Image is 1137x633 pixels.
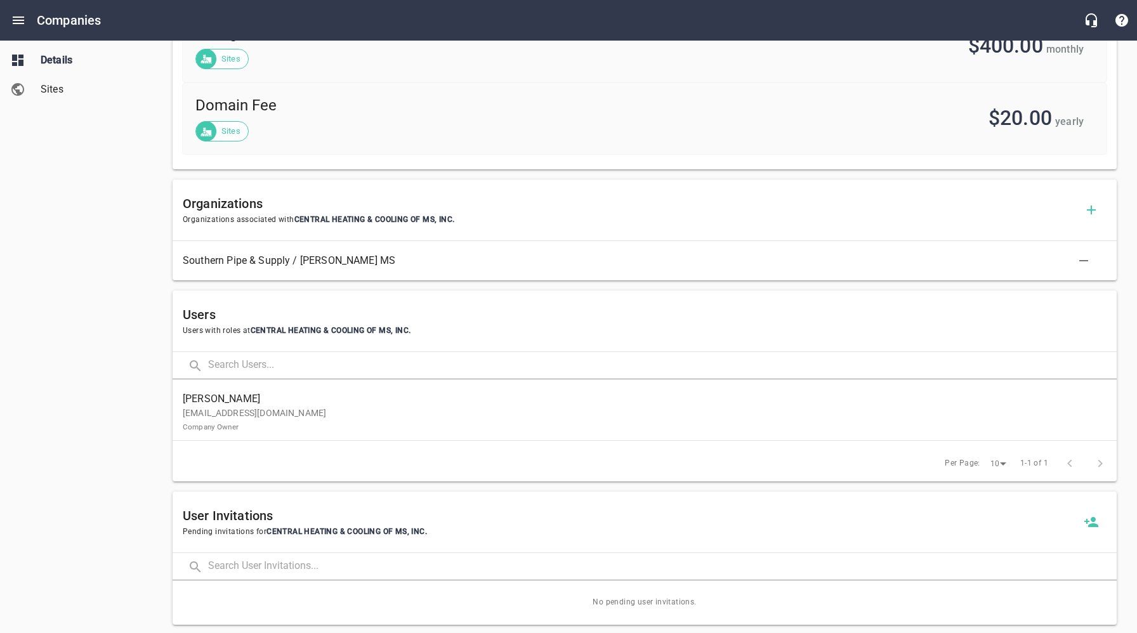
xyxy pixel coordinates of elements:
input: Search User Invitations... [208,553,1117,580]
span: [PERSON_NAME] [183,391,1096,407]
button: Delete Association [1068,245,1099,276]
span: 1-1 of 1 [1020,457,1048,470]
div: Sites [195,49,249,69]
span: Organizations associated with [183,214,1076,226]
span: CENTRAL HEATING & COOLING OF MS, INC . [294,215,455,224]
span: CENTRAL HEATING & COOLING OF MS, INC . [251,326,411,335]
span: Users with roles at [183,325,1107,337]
span: Sites [214,53,248,65]
div: Sites [195,121,249,141]
span: Domain Fee [195,96,622,116]
button: Support Portal [1107,5,1137,36]
h6: Organizations [183,193,1076,214]
span: Pending invitations for [183,526,1076,538]
h6: User Invitations [183,506,1076,526]
span: Sites [214,125,248,138]
a: [PERSON_NAME][EMAIL_ADDRESS][DOMAIN_NAME]Company Owner [173,384,1117,440]
p: [EMAIL_ADDRESS][DOMAIN_NAME] [183,407,1096,433]
span: No pending user invitations. [173,580,1117,625]
button: Live Chat [1076,5,1107,36]
span: Per Page: [945,457,980,470]
span: CENTRAL HEATING & COOLING OF MS, INC . [266,527,427,536]
div: 10 [985,455,1011,473]
button: Open drawer [3,5,34,36]
span: Southern Pipe & Supply / [PERSON_NAME] MS [183,253,1086,268]
span: $20.00 [989,106,1052,130]
span: Sites [41,82,137,97]
span: $400.00 [968,34,1043,58]
small: Company Owner [183,422,239,431]
button: Add Organization [1076,195,1107,225]
a: Invite a new user to CENTRAL HEATING & COOLING OF MS, INC [1076,507,1107,537]
h6: Users [183,304,1107,325]
span: Details [41,53,137,68]
span: yearly [1055,115,1084,127]
h6: Companies [37,10,101,30]
span: monthly [1046,43,1084,55]
input: Search Users... [208,352,1117,379]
